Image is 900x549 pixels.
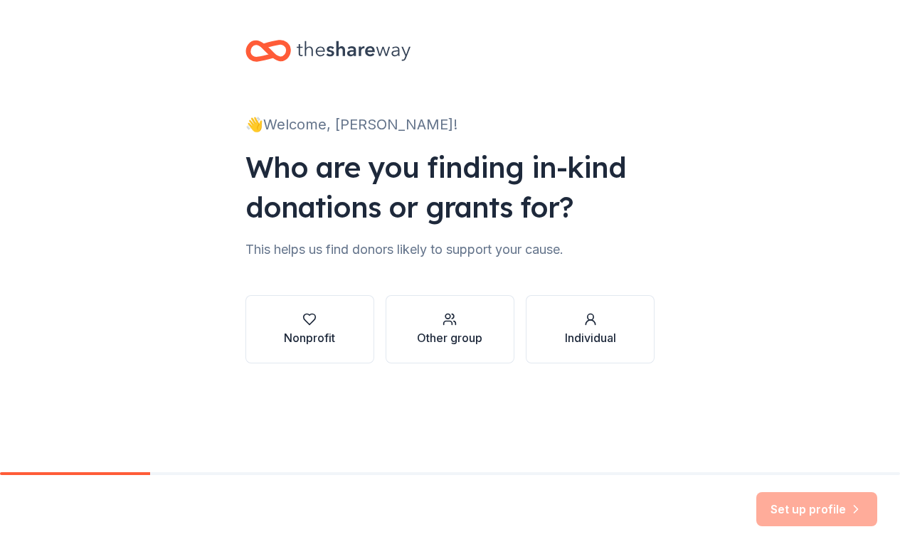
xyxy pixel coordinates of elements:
div: Other group [417,329,482,346]
button: Individual [526,295,655,363]
div: Individual [565,329,616,346]
button: Nonprofit [245,295,374,363]
div: Who are you finding in-kind donations or grants for? [245,147,655,227]
div: 👋 Welcome, [PERSON_NAME]! [245,113,655,136]
div: This helps us find donors likely to support your cause. [245,238,655,261]
button: Other group [386,295,514,363]
div: Nonprofit [284,329,335,346]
